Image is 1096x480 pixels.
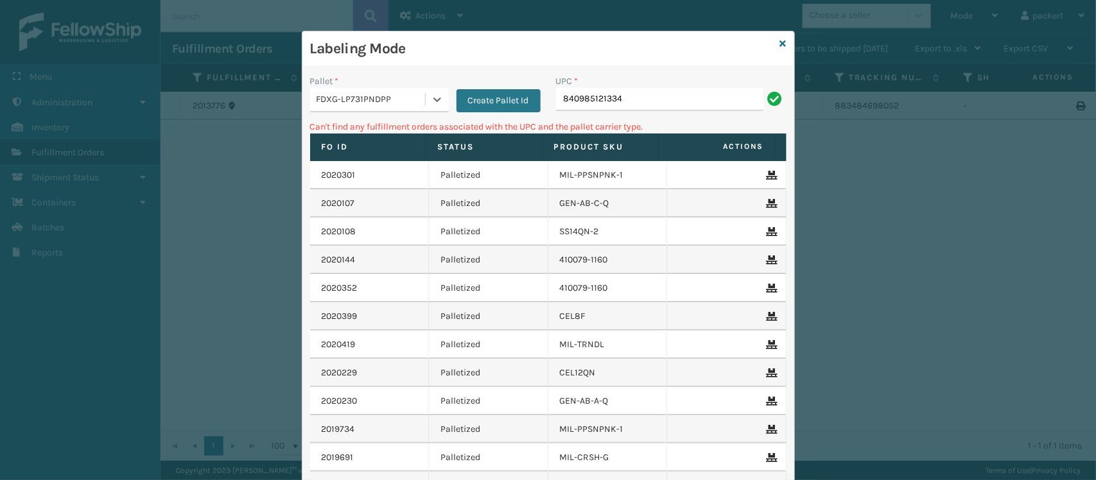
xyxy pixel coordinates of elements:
[548,218,668,246] td: SS14QN-2
[322,282,358,295] a: 2020352
[548,415,668,443] td: MIL-PPSNPNK-1
[767,425,774,434] i: Remove From Pallet
[429,246,548,274] td: Palletized
[322,197,355,210] a: 2020107
[429,274,548,302] td: Palletized
[429,161,548,189] td: Palletized
[548,387,668,415] td: GEN-AB-A-Q
[548,161,668,189] td: MIL-PPSNPNK-1
[767,171,774,180] i: Remove From Pallet
[556,74,578,88] label: UPC
[548,189,668,218] td: GEN-AB-C-Q
[429,302,548,330] td: Palletized
[457,89,541,112] button: Create Pallet Id
[429,330,548,359] td: Palletized
[548,359,668,387] td: CEL12QN
[429,359,548,387] td: Palletized
[438,141,530,153] label: Status
[767,227,774,236] i: Remove From Pallet
[322,169,356,182] a: 2020301
[322,366,358,379] a: 2020229
[310,74,339,88] label: Pallet
[767,340,774,349] i: Remove From Pallet
[322,310,358,323] a: 2020399
[322,141,414,153] label: Fo Id
[322,395,358,407] a: 2020230
[767,284,774,293] i: Remove From Pallet
[663,136,772,157] span: Actions
[767,368,774,377] i: Remove From Pallet
[322,423,355,436] a: 2019734
[310,39,775,58] h3: Labeling Mode
[322,225,356,238] a: 2020108
[322,451,354,464] a: 2019691
[548,246,668,274] td: 410079-1160
[322,338,356,351] a: 2020419
[429,443,548,472] td: Palletized
[767,453,774,462] i: Remove From Pallet
[317,93,426,107] div: FDXG-LP731PNDPP
[554,141,647,153] label: Product SKU
[548,302,668,330] td: CEL8F
[429,218,548,246] td: Palletized
[767,255,774,264] i: Remove From Pallet
[767,312,774,321] i: Remove From Pallet
[310,120,787,133] p: Can't find any fulfillment orders associated with the UPC and the pallet carrier type.
[322,253,356,266] a: 2020144
[429,387,548,415] td: Palletized
[767,199,774,208] i: Remove From Pallet
[429,415,548,443] td: Palletized
[767,397,774,406] i: Remove From Pallet
[548,330,668,359] td: MIL-TRNDL
[548,443,668,472] td: MIL-CRSH-G
[548,274,668,302] td: 410079-1160
[429,189,548,218] td: Palletized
